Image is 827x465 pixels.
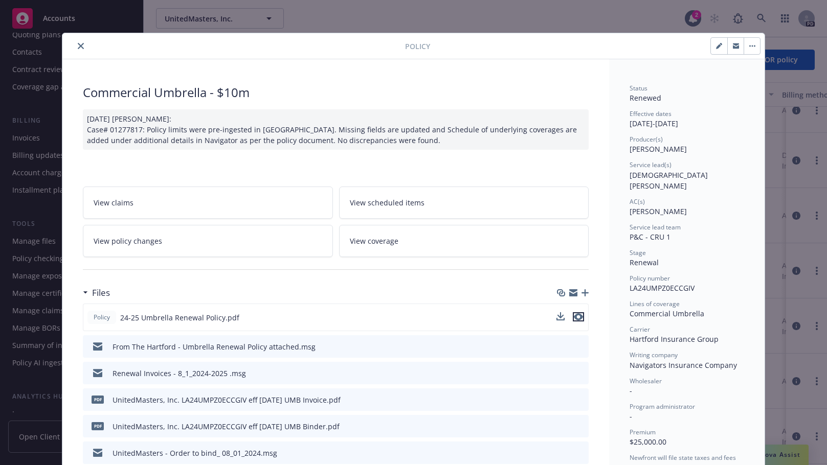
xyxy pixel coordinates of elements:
[83,187,333,219] a: View claims
[630,377,662,385] span: Wholesaler
[113,421,340,432] div: UnitedMasters, Inc. LA24UMPZ0ECCGIV eff [DATE] UMB Binder.pdf
[83,286,110,299] div: Files
[630,437,666,447] span: $25,000.00
[75,40,87,52] button: close
[630,232,670,242] span: P&C - CRU 1
[559,448,567,458] button: download file
[113,394,341,405] div: UnitedMasters, Inc. LA24UMPZ0ECCGIV eff [DATE] UMB Invoice.pdf
[92,396,104,403] span: pdf
[573,312,584,323] button: preview file
[630,109,672,118] span: Effective dates
[630,144,687,154] span: [PERSON_NAME]
[573,312,584,321] button: preview file
[559,394,567,405] button: download file
[339,187,589,219] a: View scheduled items
[556,312,565,323] button: download file
[559,341,567,352] button: download file
[630,360,737,370] span: Navigators Insurance Company
[575,448,585,458] button: preview file
[350,197,424,208] span: View scheduled items
[630,386,632,396] span: -
[630,274,670,283] span: Policy number
[405,41,430,52] span: Policy
[630,411,632,421] span: -
[630,135,663,144] span: Producer(s)
[113,341,316,352] div: From The Hartford - Umbrella Renewal Policy attached.msg
[630,206,687,216] span: [PERSON_NAME]
[556,312,565,320] button: download file
[630,84,647,92] span: Status
[575,341,585,352] button: preview file
[630,308,744,319] div: Commercial Umbrella
[559,421,567,432] button: download file
[630,283,695,293] span: LA24UMPZ0ECCGIV
[575,421,585,432] button: preview file
[83,84,589,101] div: Commercial Umbrella - $10m
[630,351,678,359] span: Writing company
[350,236,398,246] span: View coverage
[630,109,744,129] div: [DATE] - [DATE]
[113,368,246,379] div: Renewal Invoices - 8_1_2024-2025 .msg
[575,368,585,379] button: preview file
[630,299,680,308] span: Lines of coverage
[630,402,695,411] span: Program administrator
[92,422,104,430] span: pdf
[630,170,708,191] span: [DEMOGRAPHIC_DATA][PERSON_NAME]
[630,258,659,267] span: Renewal
[339,225,589,257] a: View coverage
[630,93,661,103] span: Renewed
[630,428,656,436] span: Premium
[120,312,239,323] span: 24-25 Umbrella Renewal Policy.pdf
[630,248,646,257] span: Stage
[113,448,277,458] div: UnitedMasters - Order to bind_ 08_01_2024.msg
[630,223,681,231] span: Service lead team
[83,109,589,150] div: [DATE] [PERSON_NAME]: Case# 01277817: Policy limits were pre-ingested in [GEOGRAPHIC_DATA]. Missi...
[92,313,112,322] span: Policy
[630,453,736,462] span: Newfront will file state taxes and fees
[630,334,719,344] span: Hartford Insurance Group
[83,225,333,257] a: View policy changes
[94,236,162,246] span: View policy changes
[630,325,650,334] span: Carrier
[94,197,133,208] span: View claims
[630,160,672,169] span: Service lead(s)
[92,286,110,299] h3: Files
[575,394,585,405] button: preview file
[630,197,645,206] span: AC(s)
[559,368,567,379] button: download file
